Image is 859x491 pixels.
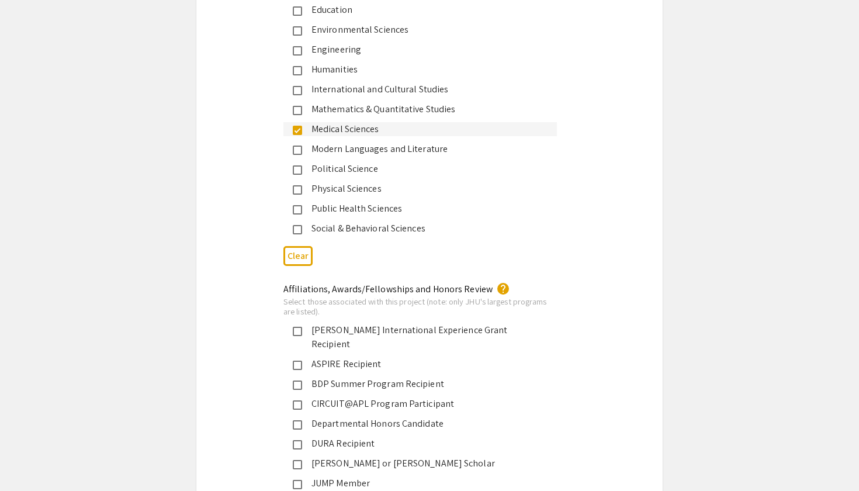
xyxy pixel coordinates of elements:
[302,202,548,216] div: Public Health Sciences
[302,417,548,431] div: Departmental Honors Candidate
[302,377,548,391] div: BDP Summer Program Recipient
[302,82,548,96] div: International and Cultural Studies
[496,282,510,296] mat-icon: help
[302,63,548,77] div: Humanities
[302,23,548,37] div: Environmental Sciences
[302,102,548,116] div: Mathematics & Quantitative Studies
[283,283,493,295] mat-label: Affiliations, Awards/Fellowships and Honors Review
[302,43,548,57] div: Engineering
[283,246,313,265] button: Clear
[302,3,548,17] div: Education
[302,397,548,411] div: CIRCUIT@APL Program Participant
[302,162,548,176] div: Political Science
[302,357,548,371] div: ASPIRE Recipient
[302,437,548,451] div: DURA Recipient
[283,296,557,317] div: Select those associated with this project (note: only JHU's largest programs are listed).
[302,222,548,236] div: Social & Behavioral Sciences
[302,323,548,351] div: [PERSON_NAME] International Experience Grant Recipient
[302,142,548,156] div: Modern Languages and Literature
[302,122,548,136] div: Medical Sciences
[302,182,548,196] div: Physical Sciences
[302,476,548,490] div: JUMP Member
[302,457,548,471] div: [PERSON_NAME] or [PERSON_NAME] Scholar
[9,438,50,482] iframe: Chat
